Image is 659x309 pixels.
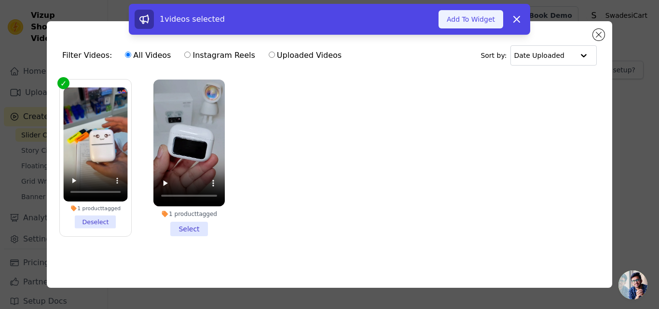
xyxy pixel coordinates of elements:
[184,49,255,62] label: Instagram Reels
[439,10,503,28] button: Add To Widget
[481,45,597,66] div: Sort by:
[63,205,127,212] div: 1 product tagged
[62,44,347,67] div: Filter Videos:
[153,210,225,218] div: 1 product tagged
[124,49,171,62] label: All Videos
[160,14,225,24] span: 1 videos selected
[268,49,342,62] label: Uploaded Videos
[618,270,647,299] a: Open chat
